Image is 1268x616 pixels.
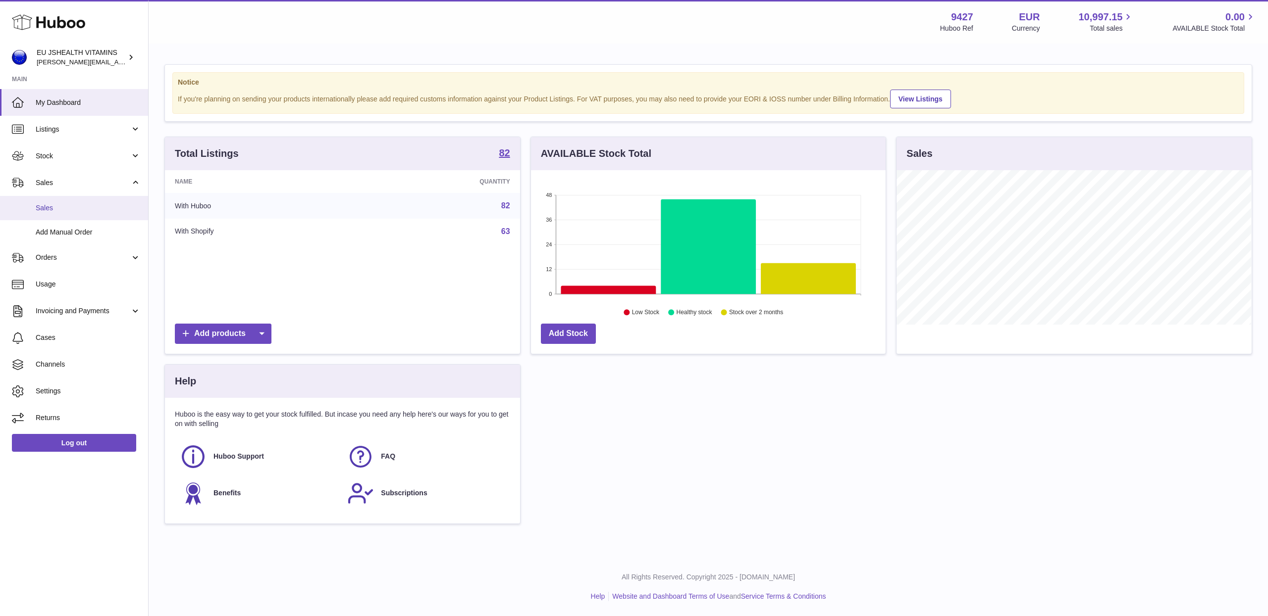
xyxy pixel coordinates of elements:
span: AVAILABLE Stock Total [1172,24,1256,33]
span: Orders [36,253,130,262]
text: Healthy stock [676,309,712,316]
p: Huboo is the easy way to get your stock fulfilled. But incase you need any help here's our ways f... [175,410,510,428]
span: Channels [36,360,141,369]
a: Log out [12,434,136,452]
div: If you're planning on sending your products internationally please add required customs informati... [178,88,1239,108]
th: Name [165,170,356,193]
a: FAQ [347,443,505,470]
span: Listings [36,125,130,134]
h3: Sales [906,147,932,160]
span: Usage [36,280,141,289]
span: 0.00 [1225,10,1245,24]
strong: 9427 [951,10,973,24]
span: Add Manual Order [36,228,141,237]
span: Benefits [213,488,241,498]
a: Help [591,592,605,600]
strong: EUR [1019,10,1040,24]
a: Service Terms & Conditions [741,592,826,600]
text: 12 [546,266,552,272]
span: My Dashboard [36,98,141,107]
text: Stock over 2 months [729,309,783,316]
div: Currency [1012,24,1040,33]
div: Huboo Ref [940,24,973,33]
a: 0.00 AVAILABLE Stock Total [1172,10,1256,33]
span: Total sales [1090,24,1134,33]
a: Website and Dashboard Terms of Use [612,592,729,600]
a: View Listings [890,90,951,108]
a: 82 [501,201,510,210]
span: Subscriptions [381,488,427,498]
span: 10,997.15 [1078,10,1122,24]
text: 36 [546,217,552,223]
td: With Shopify [165,219,356,244]
a: Subscriptions [347,480,505,507]
h3: AVAILABLE Stock Total [541,147,651,160]
h3: Total Listings [175,147,239,160]
p: All Rights Reserved. Copyright 2025 - [DOMAIN_NAME] [157,572,1260,582]
span: Stock [36,151,130,161]
text: 24 [546,241,552,247]
a: Add products [175,324,271,344]
span: Cases [36,333,141,342]
img: laura@jessicasepel.com [12,50,27,65]
a: 63 [501,227,510,236]
span: Invoicing and Payments [36,306,130,316]
a: 82 [499,148,510,160]
span: [PERSON_NAME][EMAIL_ADDRESS][DOMAIN_NAME] [37,58,199,66]
span: Returns [36,413,141,423]
th: Quantity [356,170,520,193]
h3: Help [175,375,196,388]
text: 0 [549,291,552,297]
span: FAQ [381,452,395,461]
td: With Huboo [165,193,356,219]
a: Add Stock [541,324,596,344]
a: 10,997.15 Total sales [1078,10,1134,33]
div: EU JSHEALTH VITAMINS [37,48,126,67]
span: Huboo Support [213,452,264,461]
a: Huboo Support [180,443,337,470]
a: Benefits [180,480,337,507]
text: 48 [546,192,552,198]
li: and [609,592,826,601]
text: Low Stock [632,309,660,316]
strong: Notice [178,78,1239,87]
span: Sales [36,178,130,188]
span: Sales [36,203,141,213]
span: Settings [36,386,141,396]
strong: 82 [499,148,510,158]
